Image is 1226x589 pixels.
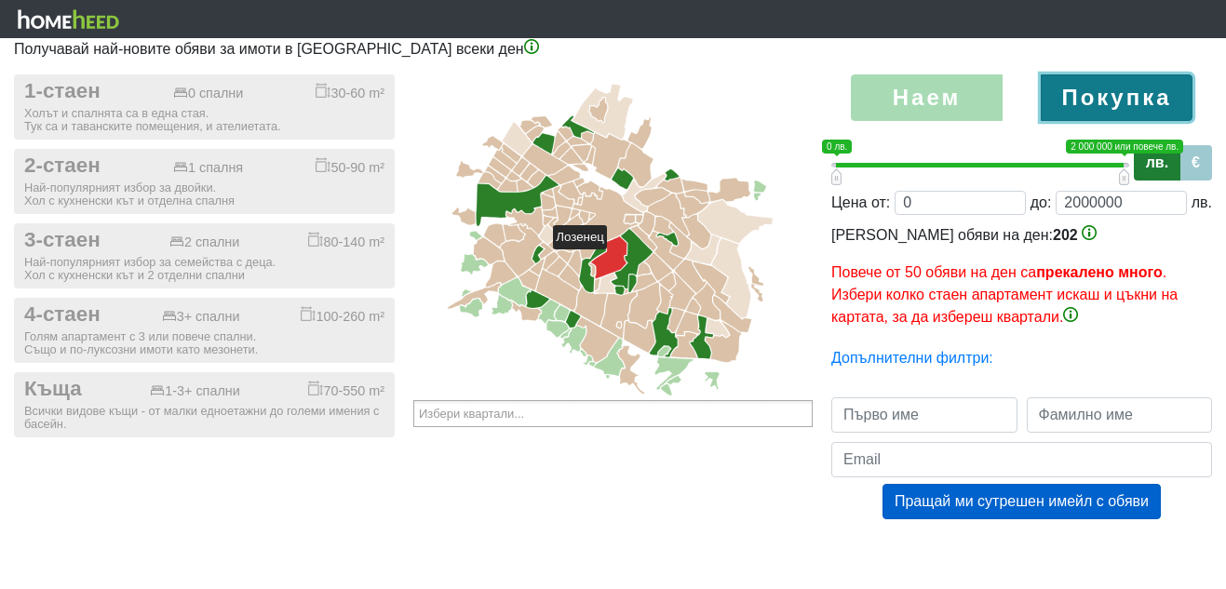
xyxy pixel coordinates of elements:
[1134,145,1180,181] label: лв.
[14,372,395,437] button: Къща 1-3+ спални 70-550 m² Всички видове къщи - от малки едноетажни до големи имения с басейн.
[24,107,384,133] div: Холът и спалнята са в една стая. Тук са и таванските помещения, и ателиетата.
[851,74,1004,121] label: Наем
[1036,264,1162,280] b: прекалено много
[831,397,1017,433] input: Първо име
[1041,74,1193,121] label: Покупка
[831,442,1212,477] input: Email
[24,256,384,282] div: Най-популярният избор за семейства с деца. Хол с кухненски кът и 2 отделни спални
[316,83,384,101] div: 30-60 m²
[882,484,1161,519] button: Пращай ми сутрешен имейл с обяви
[14,38,1212,60] p: Получавай най-новите обяви за имоти в [GEOGRAPHIC_DATA] всеки ден
[14,74,395,140] button: 1-стаен 0 спални 30-60 m² Холът и спалнята са в една стая.Тук са и таванските помещения, и ателие...
[24,181,384,207] div: Най-популярният избор за двойки. Хол с кухненски кът и отделна спалня
[301,306,384,325] div: 100-260 m²
[14,298,395,363] button: 4-стаен 3+ спални 100-260 m² Голям апартамент с 3 или повече спални.Също и по-луксозни имоти като...
[1192,192,1212,214] div: лв.
[831,350,993,366] a: Допълнителни филтри:
[24,79,101,104] span: 1-стаен
[831,192,890,214] div: Цена от:
[14,223,395,288] button: 3-стаен 2 спални 80-140 m² Най-популярният избор за семейства с деца.Хол с кухненски кът и 2 отде...
[24,302,101,328] span: 4-стаен
[1031,192,1052,214] div: до:
[150,383,240,399] div: 1-3+ спални
[162,309,240,325] div: 3+ спални
[24,377,82,402] span: Къща
[1066,140,1183,154] span: 2 000 000 или повече лв.
[822,140,852,154] span: 0 лв.
[524,39,539,54] img: info-3.png
[308,232,384,250] div: 80-140 m²
[316,157,384,176] div: 50-90 m²
[308,381,384,399] div: 70-550 m²
[831,261,1212,328] p: Повече от 50 обяви на ден са . Избери колко стаен апартамент искаш и цъкни на картата, за да избе...
[169,234,239,250] div: 2 спални
[1027,397,1213,433] input: Фамилно име
[24,330,384,356] div: Голям апартамент с 3 или повече спални. Също и по-луксозни имоти като мезонети.
[1053,227,1078,243] span: 202
[1179,145,1212,181] label: €
[24,154,101,179] span: 2-стаен
[1063,307,1078,322] img: info-3.png
[1082,225,1097,240] img: info-3.png
[24,228,101,253] span: 3-стаен
[173,86,243,101] div: 0 спални
[173,160,243,176] div: 1 спалня
[24,405,384,431] div: Всички видове къщи - от малки едноетажни до големи имения с басейн.
[831,224,1212,328] div: [PERSON_NAME] обяви на ден:
[14,149,395,214] button: 2-стаен 1 спалня 50-90 m² Най-популярният избор за двойки.Хол с кухненски кът и отделна спалня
